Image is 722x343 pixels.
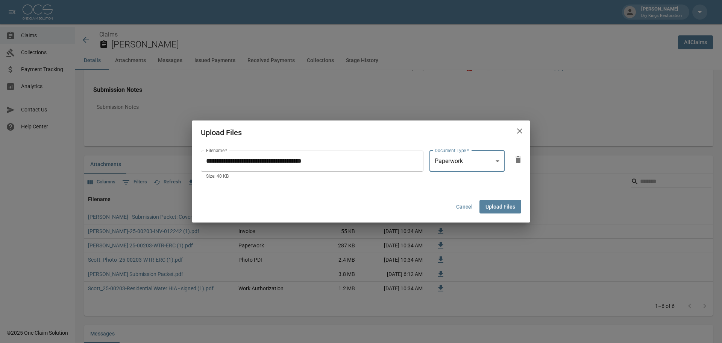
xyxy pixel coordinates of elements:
button: close [512,123,527,139]
h2: Upload Files [192,120,530,145]
p: Size: 40 KB [206,173,418,180]
label: Document Type [435,147,469,154]
label: Filename [206,147,227,154]
button: Upload Files [479,200,521,214]
button: delete [511,152,526,167]
div: Paperwork [429,151,505,172]
button: Cancel [452,200,476,214]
